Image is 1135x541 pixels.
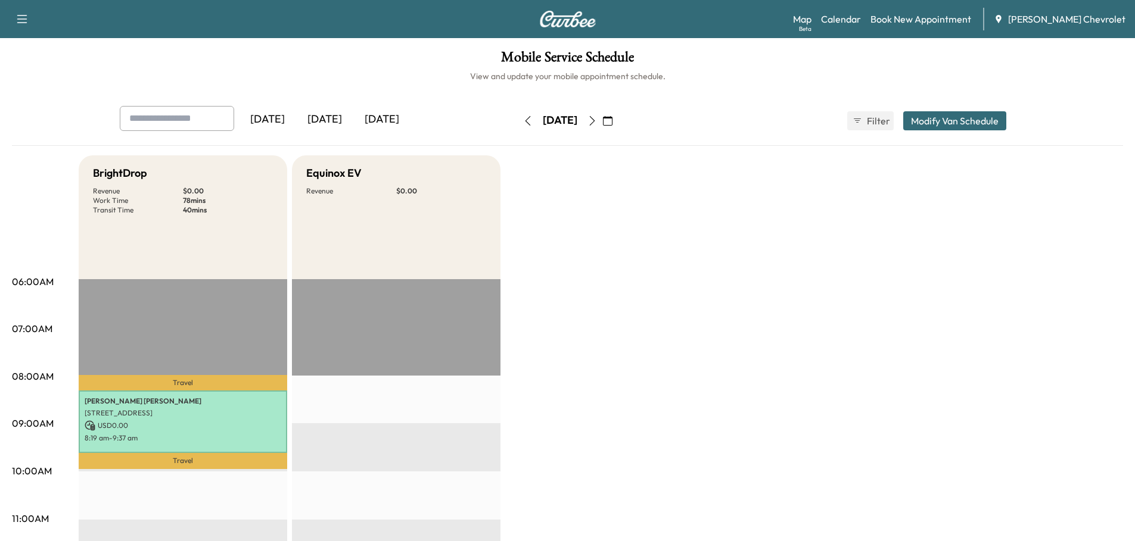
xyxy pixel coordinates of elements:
[793,12,811,26] a: MapBeta
[12,50,1123,70] h1: Mobile Service Schedule
[870,12,971,26] a: Book New Appointment
[93,196,183,205] p: Work Time
[79,453,287,469] p: Travel
[12,464,52,478] p: 10:00AM
[799,24,811,33] div: Beta
[12,416,54,430] p: 09:00AM
[93,165,147,182] h5: BrightDrop
[85,420,281,431] p: USD 0.00
[306,165,362,182] h5: Equinox EV
[12,321,52,336] p: 07:00AM
[847,111,894,130] button: Filter
[93,186,183,196] p: Revenue
[12,70,1123,82] h6: View and update your mobile appointment schedule.
[12,369,54,383] p: 08:00AM
[79,375,287,390] p: Travel
[183,196,273,205] p: 78 mins
[239,106,296,133] div: [DATE]
[543,113,577,128] div: [DATE]
[539,11,596,27] img: Curbee Logo
[306,186,396,196] p: Revenue
[183,186,273,196] p: $ 0.00
[85,433,281,443] p: 8:19 am - 9:37 am
[85,396,281,406] p: [PERSON_NAME] [PERSON_NAME]
[903,111,1006,130] button: Modify Van Schedule
[867,114,888,128] span: Filter
[296,106,353,133] div: [DATE]
[93,205,183,215] p: Transit Time
[821,12,861,26] a: Calendar
[12,511,49,526] p: 11:00AM
[353,106,411,133] div: [DATE]
[85,408,281,418] p: [STREET_ADDRESS]
[12,274,54,289] p: 06:00AM
[1008,12,1125,26] span: [PERSON_NAME] Chevrolet
[396,186,486,196] p: $ 0.00
[183,205,273,215] p: 40 mins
